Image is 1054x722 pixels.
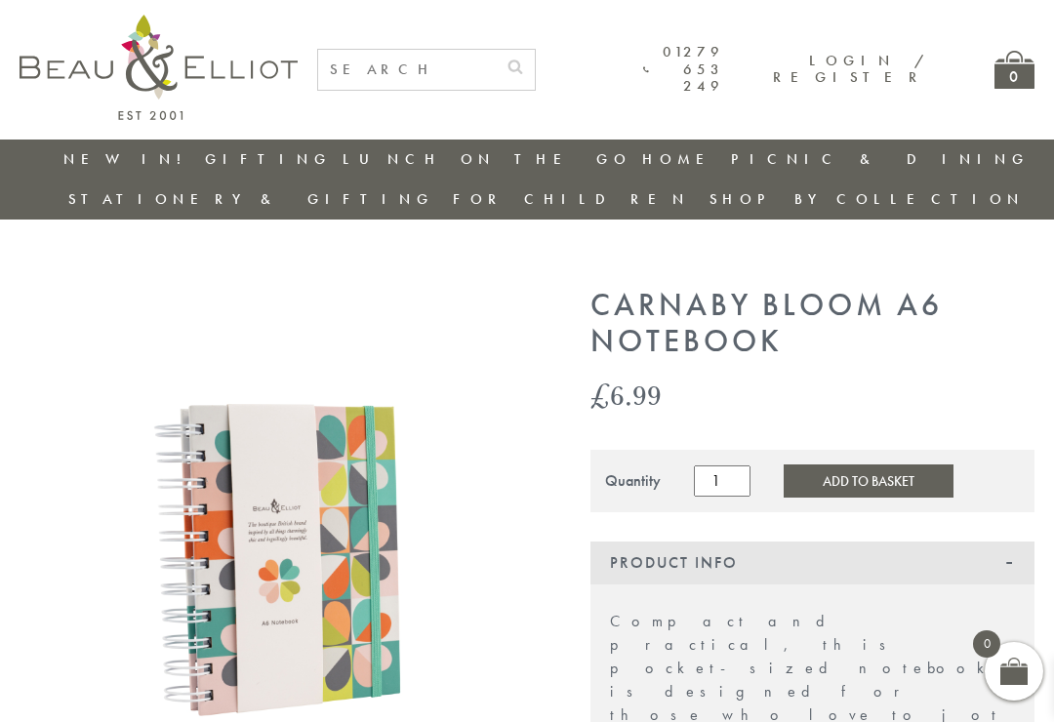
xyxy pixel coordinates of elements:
[773,51,926,87] a: Login / Register
[343,149,631,169] a: Lunch On The Go
[318,50,496,90] input: SEARCH
[784,464,953,498] button: Add to Basket
[453,189,690,209] a: For Children
[973,630,1000,658] span: 0
[694,465,750,497] input: Product quantity
[731,149,1030,169] a: Picnic & Dining
[643,44,724,95] a: 01279 653 249
[590,375,662,415] bdi: 6.99
[590,541,1034,584] div: Product Info
[605,472,661,490] div: Quantity
[590,288,1034,360] h1: Carnaby Bloom A6 Notebook
[642,149,720,169] a: Home
[20,15,298,120] img: logo
[994,51,1034,89] a: 0
[590,375,610,415] span: £
[205,149,332,169] a: Gifting
[709,189,1025,209] a: Shop by collection
[68,189,434,209] a: Stationery & Gifting
[63,149,194,169] a: New in!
